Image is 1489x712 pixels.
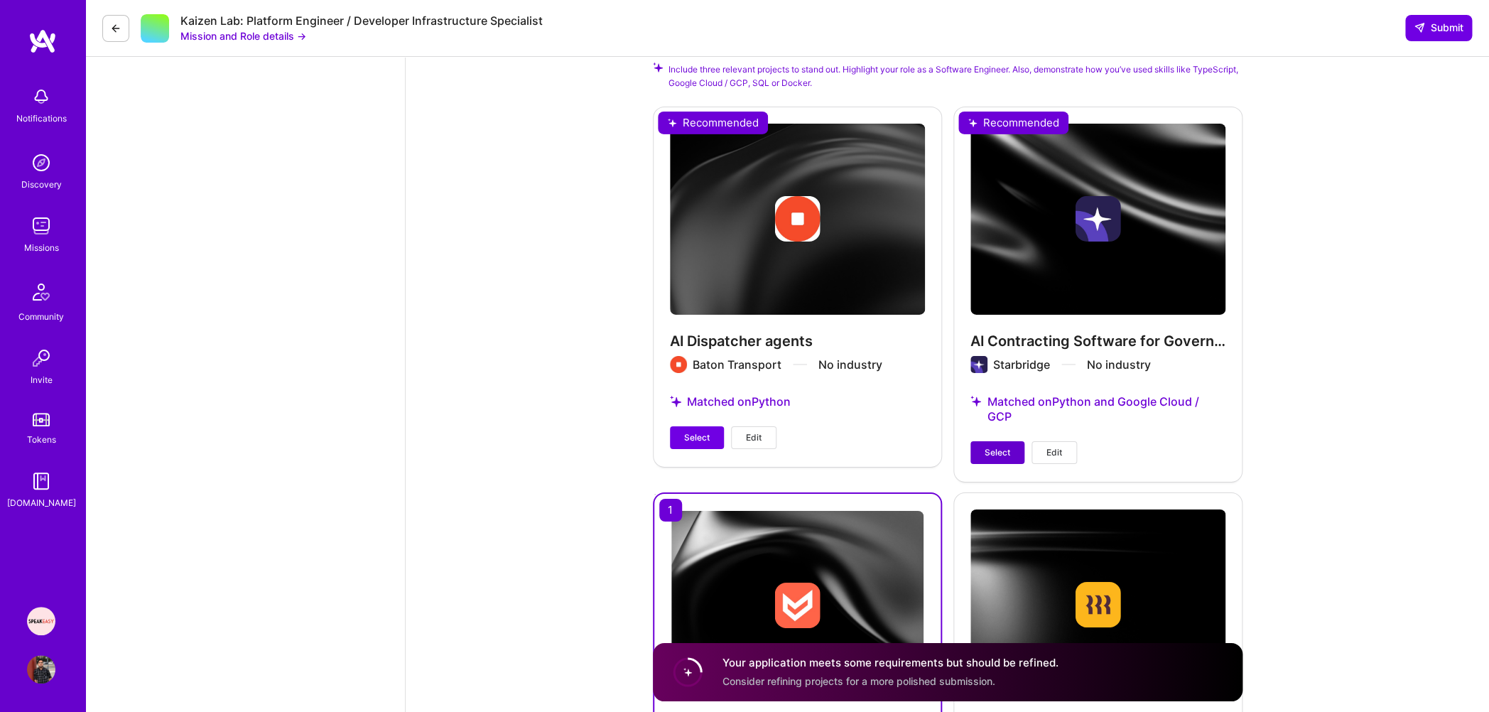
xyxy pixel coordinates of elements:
[27,344,55,372] img: Invite
[671,511,924,700] img: cover
[684,431,710,444] span: Select
[16,111,67,126] div: Notifications
[24,240,59,255] div: Missions
[18,309,64,324] div: Community
[1046,446,1062,459] span: Edit
[774,583,820,628] img: Company logo
[27,82,55,111] img: bell
[1405,15,1472,41] button: Submit
[731,426,776,449] button: Edit
[31,372,53,387] div: Invite
[24,275,58,309] img: Community
[7,495,76,510] div: [DOMAIN_NAME]
[180,28,306,43] button: Mission and Role details →
[28,28,57,54] img: logo
[970,441,1024,464] button: Select
[668,63,1242,90] span: Include three relevant projects to stand out. Highlight your role as a Software Engineer. Also, d...
[27,655,55,684] img: User Avatar
[722,655,1058,670] h4: Your application meets some requirements but should be refined.
[27,432,56,447] div: Tokens
[985,446,1010,459] span: Select
[1414,21,1463,35] span: Submit
[670,426,724,449] button: Select
[653,63,663,72] i: Check
[23,655,59,684] a: User Avatar
[21,177,62,192] div: Discovery
[33,413,50,426] img: tokens
[110,23,121,34] i: icon LeftArrowDark
[27,467,55,495] img: guide book
[1405,15,1472,41] div: null
[27,212,55,240] img: teamwork
[27,149,55,177] img: discovery
[180,14,543,28] div: Kaizen Lab: Platform Engineer / Developer Infrastructure Specialist
[1414,22,1425,33] i: icon SendLight
[1032,441,1077,464] button: Edit
[746,431,762,444] span: Edit
[722,674,995,686] span: Consider refining projects for a more polished submission.
[27,607,55,635] img: Speakeasy: Software Engineer to help Customers write custom functions
[23,607,59,635] a: Speakeasy: Software Engineer to help Customers write custom functions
